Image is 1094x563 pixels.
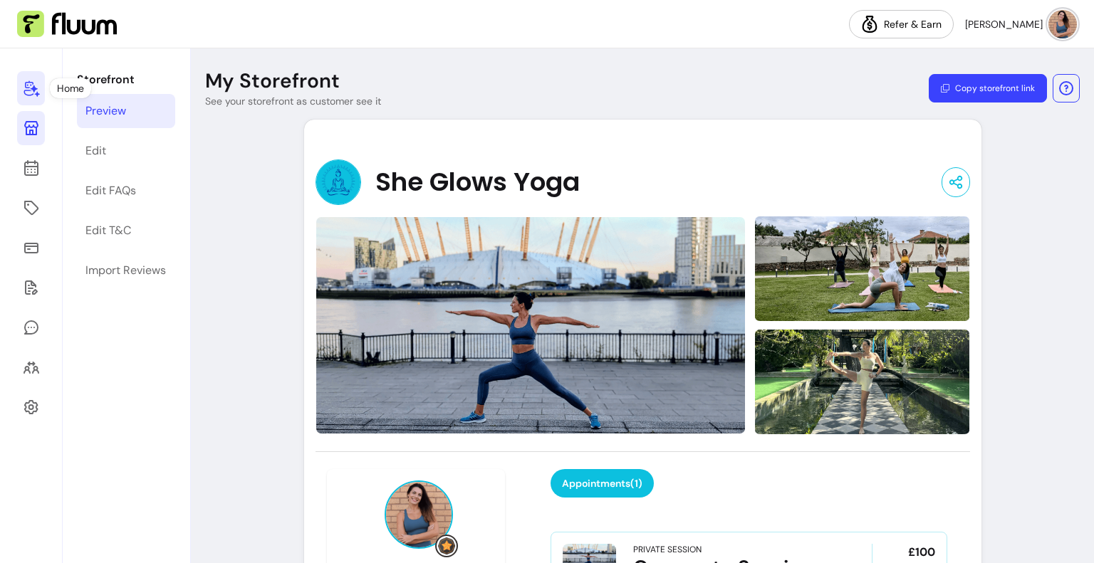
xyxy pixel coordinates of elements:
div: Private Session [633,544,702,555]
a: Home [17,71,45,105]
a: My Messages [17,310,45,344]
span: She Glows Yoga [375,168,580,196]
a: Calendar [17,151,45,185]
button: avatar[PERSON_NAME] [965,10,1077,38]
div: Home [50,78,91,98]
img: avatar [1048,10,1077,38]
p: Storefront [77,71,175,88]
div: Import Reviews [85,262,166,279]
button: Copy storefront link [929,74,1047,102]
span: [PERSON_NAME] [965,17,1043,31]
a: Settings [17,390,45,424]
p: See your storefront as customer see it [205,94,381,108]
a: Edit T&C [77,214,175,248]
img: image-1 [754,215,969,323]
img: Fluum Logo [17,11,117,38]
a: Storefront [17,111,45,145]
span: £100 [908,544,935,561]
div: Edit [85,142,106,159]
a: Clients [17,350,45,384]
button: Appointments(1) [551,469,654,498]
img: Provider image [316,159,361,205]
p: My Storefront [205,68,340,94]
div: Edit T&C [85,222,131,239]
a: Import Reviews [77,253,175,288]
img: Grow [438,537,455,554]
div: Edit FAQs [85,182,136,199]
a: Offerings [17,191,45,225]
a: Sales [17,231,45,265]
a: Preview [77,94,175,128]
img: image-2 [754,328,969,436]
img: image-0 [316,216,746,434]
a: Edit FAQs [77,174,175,208]
a: Forms [17,270,45,305]
div: Preview [85,102,126,120]
a: Refer & Earn [849,10,954,38]
img: Provider image [385,480,453,549]
a: Edit [77,134,175,168]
